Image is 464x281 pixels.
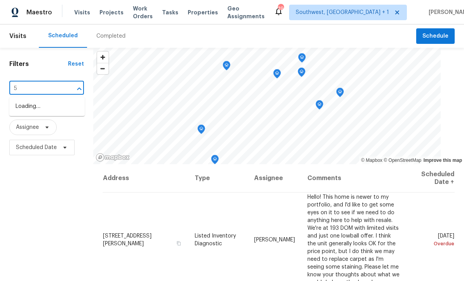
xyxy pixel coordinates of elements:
span: Properties [188,9,218,16]
span: [DATE] [413,233,454,247]
a: Mapbox [361,158,382,163]
div: Completed [96,32,126,40]
div: Map marker [336,88,344,100]
span: Maestro [26,9,52,16]
div: Overdue [413,239,454,247]
div: Map marker [298,53,306,65]
div: 39 [278,5,283,12]
th: Scheduled Date ↑ [407,164,455,193]
span: Projects [99,9,124,16]
div: Map marker [273,69,281,81]
th: Assignee [248,164,301,193]
a: OpenStreetMap [384,158,421,163]
div: Map marker [211,155,219,167]
span: Schedule [422,31,448,41]
th: Comments [301,164,407,193]
span: [PERSON_NAME] [254,237,295,242]
canvas: Map [93,48,441,164]
span: Visits [74,9,90,16]
div: Scheduled [48,32,78,40]
input: Search for an address... [9,83,62,95]
div: Map marker [197,125,205,137]
span: Listed Inventory Diagnostic [195,233,236,246]
div: Map marker [316,100,323,112]
span: Work Orders [133,5,153,20]
a: Improve this map [424,158,462,163]
button: Copy Address [175,239,182,246]
span: Scheduled Date [16,144,57,151]
div: Reset [68,60,84,68]
button: Close [74,83,85,94]
div: Map marker [223,61,230,73]
div: Loading… [9,97,85,116]
h1: Filters [9,60,68,68]
a: Mapbox homepage [96,153,130,162]
span: [STREET_ADDRESS][PERSON_NAME] [103,233,152,246]
button: Zoom in [97,52,108,63]
span: Visits [9,28,26,45]
span: Tasks [162,10,178,15]
span: Southwest, [GEOGRAPHIC_DATA] + 1 [296,9,389,16]
div: Map marker [298,68,305,80]
span: Assignee [16,123,39,131]
button: Schedule [416,28,455,44]
th: Address [103,164,188,193]
button: Zoom out [97,63,108,74]
span: Geo Assignments [227,5,265,20]
th: Type [188,164,248,193]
